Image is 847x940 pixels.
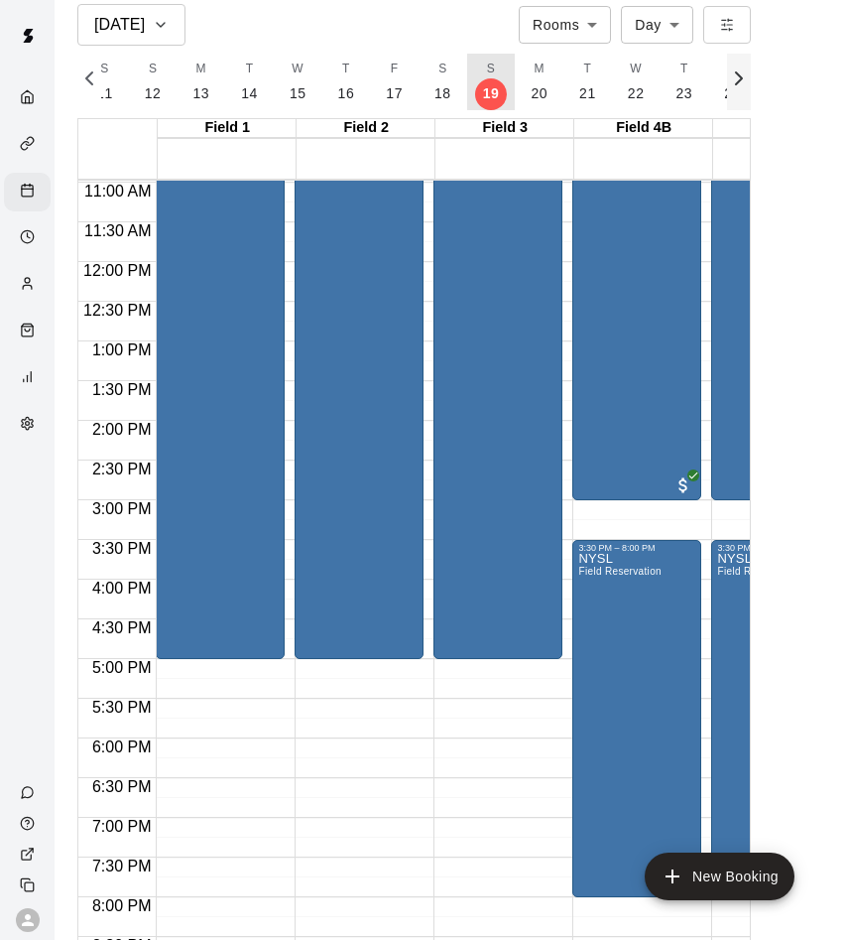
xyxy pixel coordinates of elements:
button: S12 [129,54,178,110]
span: 12:00 PM [78,262,156,279]
div: 3:30 PM – 8:00 PM: NYSL [572,540,701,897]
span: All customers have paid [673,475,693,495]
span: M [196,60,206,79]
span: T [246,60,254,79]
button: T16 [322,54,371,110]
span: 5:00 PM [87,659,157,676]
span: 12:30 PM [78,302,156,319]
button: F17 [370,54,419,110]
span: S [100,60,108,79]
button: 24 [708,54,757,110]
button: W22 [612,54,661,110]
span: 6:00 PM [87,739,157,755]
p: 24 [724,83,741,104]
span: W [292,60,303,79]
button: S19 [467,54,516,110]
span: 11:00 AM [79,183,157,200]
div: Field 3 [435,119,574,138]
button: S18 [419,54,467,110]
a: View public page [4,839,55,870]
p: 11 [96,83,113,104]
button: W15 [274,54,322,110]
button: M13 [177,54,225,110]
span: 11:30 AM [79,222,157,239]
span: S [487,60,495,79]
p: 18 [434,83,451,104]
p: 16 [338,83,355,104]
p: 22 [628,83,645,104]
p: 23 [676,83,693,104]
p: 12 [145,83,162,104]
p: 14 [241,83,258,104]
p: 15 [290,83,306,104]
button: [DATE] [77,4,185,46]
div: 3:30 PM – 8:00 PM [717,543,834,553]
button: add [645,853,794,900]
span: 2:00 PM [87,421,157,438]
button: T23 [661,54,709,110]
span: T [584,60,592,79]
span: T [342,60,350,79]
div: Field 4B [574,119,713,138]
span: Field Reservation [578,566,661,577]
span: 6:30 PM [87,778,157,795]
div: Day [621,6,693,43]
div: 3:30 PM – 8:00 PM [578,543,695,553]
span: 4:00 PM [87,580,157,597]
span: 1:30 PM [87,381,157,398]
span: 7:30 PM [87,858,157,874]
span: 3:00 PM [87,500,157,517]
span: M [535,60,544,79]
a: Visit help center [4,808,55,839]
button: T21 [563,54,612,110]
span: F [391,60,399,79]
p: 21 [579,83,596,104]
div: Field 2 [297,119,435,138]
p: 17 [386,83,403,104]
span: 1:00 PM [87,341,157,358]
span: 8:00 PM [87,897,157,914]
div: 3:30 PM – 8:00 PM: NYSL [711,540,840,897]
div: Field 1 [158,119,297,138]
p: 19 [483,83,500,104]
span: 7:00 PM [87,818,157,835]
div: Rooms [519,6,611,43]
h6: [DATE] [94,11,145,39]
span: W [630,60,642,79]
img: Swift logo [8,16,48,56]
button: T14 [225,54,274,110]
span: Field Reservation [717,566,799,577]
span: 2:30 PM [87,461,157,477]
span: 4:30 PM [87,619,157,636]
span: 5:30 PM [87,699,157,716]
button: M20 [515,54,563,110]
span: S [438,60,446,79]
span: S [149,60,157,79]
div: Copy public page link [4,870,55,900]
p: 20 [531,83,547,104]
a: Contact Us [4,777,55,808]
span: T [680,60,688,79]
span: 3:30 PM [87,540,157,557]
button: S11 [80,54,129,110]
p: 13 [192,83,209,104]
